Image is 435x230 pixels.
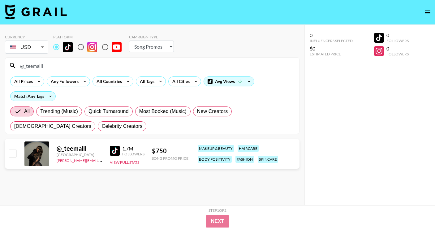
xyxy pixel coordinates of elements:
[152,147,188,155] div: $ 750
[40,108,78,115] span: Trending (Music)
[16,61,295,71] input: Search by User Name
[24,108,30,115] span: All
[310,38,353,43] div: Influencers Selected
[57,145,102,152] div: @ _teemalii
[197,108,228,115] span: New Creators
[87,42,97,52] img: Instagram
[5,4,67,19] img: Grail Talent
[102,123,143,130] span: Celebrity Creators
[63,42,73,52] img: TikTok
[57,152,102,157] div: [GEOGRAPHIC_DATA]
[310,52,353,56] div: Estimated Price
[6,42,47,53] div: USD
[238,145,259,152] div: haircare
[386,32,409,38] div: 0
[93,77,123,86] div: All Countries
[386,52,409,56] div: Followers
[310,32,353,38] div: 0
[112,42,122,52] img: YouTube
[57,157,148,163] a: [PERSON_NAME][EMAIL_ADDRESS][DOMAIN_NAME]
[386,46,409,52] div: 0
[11,77,34,86] div: All Prices
[11,92,55,101] div: Match Any Tags
[204,77,254,86] div: Avg Views
[14,123,91,130] span: [DEMOGRAPHIC_DATA] Creators
[139,108,187,115] span: Most Booked (Music)
[110,146,120,156] img: TikTok
[169,77,191,86] div: All Cities
[152,156,188,161] div: Song Promo Price
[258,156,278,163] div: skincare
[209,208,226,213] div: Step 1 of 2
[198,145,234,152] div: makeup & beauty
[129,35,174,39] div: Campaign Type
[88,108,129,115] span: Quick Turnaround
[235,156,254,163] div: fashion
[5,35,48,39] div: Currency
[47,77,80,86] div: Any Followers
[310,46,353,52] div: $0
[110,160,139,165] button: View Full Stats
[206,215,229,228] button: Next
[122,152,144,156] div: Followers
[122,145,144,152] div: 1.7M
[136,77,156,86] div: All Tags
[198,156,232,163] div: body positivity
[421,6,434,19] button: open drawer
[386,38,409,43] div: Followers
[53,35,127,39] div: Platform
